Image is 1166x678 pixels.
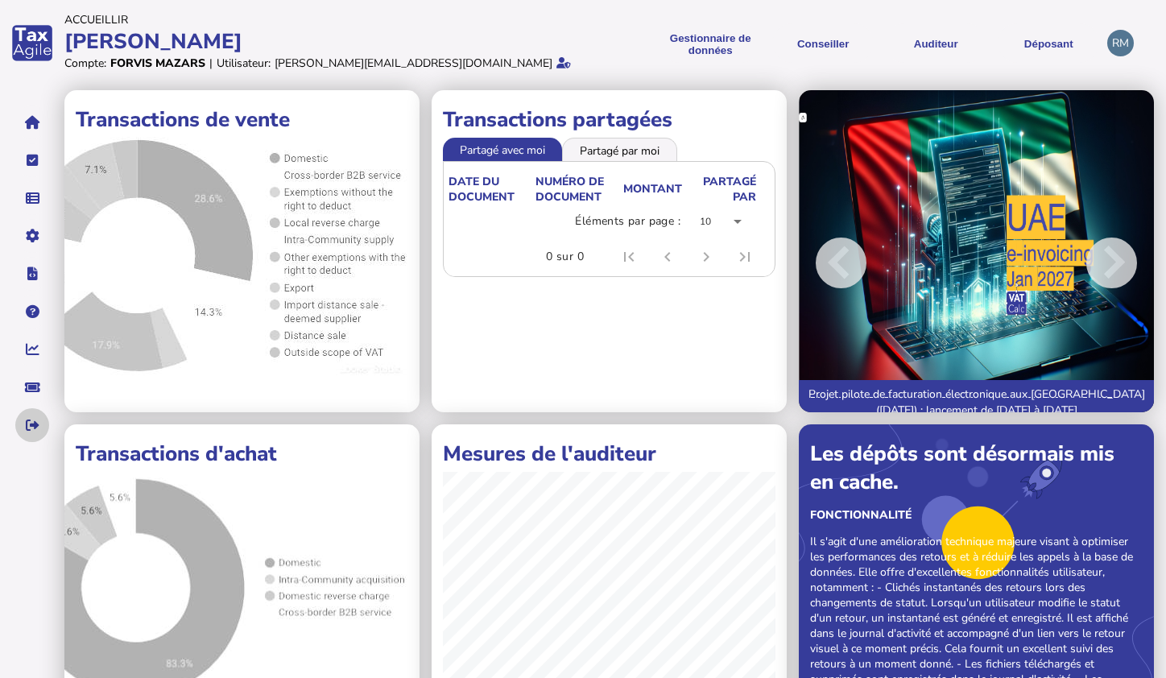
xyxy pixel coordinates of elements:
[610,238,648,276] button: Première page
[15,219,49,253] button: Gérer les paramètres
[15,181,49,215] button: Gestionnaire de données
[772,23,874,63] button: Affiche une liste déroulante des options du conseiller en TVA
[209,56,213,71] font: |
[64,56,106,71] font: Compte:
[535,174,604,205] font: numéro de document
[460,143,545,158] font: Partagé avec moi
[726,238,764,276] button: Dernière page
[623,181,697,196] div: Montant
[885,23,986,63] button: Auditeur
[76,440,277,468] font: Transactions d'achat
[797,38,849,50] font: Conseiller
[275,56,552,71] font: [PERSON_NAME][EMAIL_ADDRESS][DOMAIN_NAME]
[26,198,39,199] i: Gestionnaire de données
[15,105,49,139] button: Maison
[799,101,934,424] button: Précédent
[15,257,49,291] button: Liens vers le centre des développeurs
[15,333,49,366] button: Connaissances
[15,408,49,442] button: se déconnecter
[810,440,1114,496] font: Les dépôts sont désormais mis en cache.
[15,370,49,404] button: Créer un ticket d'assistance
[1019,101,1154,424] button: Suivant
[580,143,659,159] font: Partagé par moi
[1024,38,1073,50] font: Déposant
[698,174,768,205] div: partagé par
[810,507,912,523] font: Fonctionnalité
[586,23,1100,63] menu: naviguer dans les produits
[623,181,682,196] font: Montant
[76,105,290,134] font: Transactions de vente
[110,56,205,71] font: Forvis Mazars
[575,213,680,229] font: Éléments par page :
[1112,35,1129,51] font: RM
[449,174,515,205] font: date du document
[449,174,534,205] div: date du document
[808,387,1145,419] font: Projet pilote de facturation électronique aux [GEOGRAPHIC_DATA] ([DATE]) ; lancement de [DATE] à ...
[659,23,761,63] button: Affiche une liste déroulante des options du gestionnaire de données
[687,238,726,276] button: Page suivante
[443,105,672,134] font: Transactions partagées
[64,27,242,56] font: [PERSON_NAME]
[998,23,1099,63] button: Déposant
[1107,30,1134,56] div: Paramètres du profil
[648,238,687,276] button: Page précédente
[64,12,128,27] font: Accueillir
[15,295,49,329] button: Pages d'aide
[670,32,751,56] font: Gestionnaire de données
[535,174,622,205] div: numéro de document
[546,249,584,264] font: 0 sur 0
[799,90,1154,412] img: Image pour un article de blog : Projet pilote de facturation électronique aux Émirats arabes unis...
[799,380,1154,412] a: Projet pilote de facturation électronique aux [GEOGRAPHIC_DATA] ([DATE]) ; lancement de [DATE] à ...
[15,143,49,177] button: Tâches
[217,56,271,71] font: Utilisateur:
[76,138,408,407] iframe: >
[443,440,656,468] font: Mesures de l'auditeur
[556,57,571,68] i: E-mail vérifié
[914,38,958,50] font: Auditeur
[703,174,756,205] font: partagé par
